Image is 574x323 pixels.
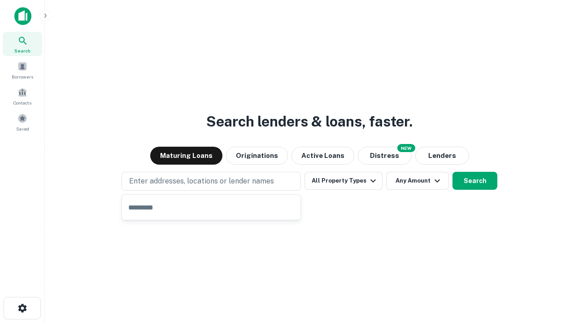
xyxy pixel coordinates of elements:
button: All Property Types [304,172,383,190]
a: Borrowers [3,58,42,82]
div: NEW [397,144,415,152]
button: Active Loans [291,147,354,165]
button: Enter addresses, locations or lender names [122,172,301,191]
a: Contacts [3,84,42,108]
h3: Search lenders & loans, faster. [206,111,413,132]
span: Saved [16,125,29,132]
span: Contacts [13,99,31,106]
img: capitalize-icon.png [14,7,31,25]
a: Search [3,32,42,56]
button: Lenders [415,147,469,165]
p: Enter addresses, locations or lender names [129,176,274,187]
button: Any Amount [386,172,449,190]
iframe: Chat Widget [529,251,574,294]
button: Originations [226,147,288,165]
button: Search distressed loans with lien and other non-mortgage details. [358,147,412,165]
button: Search [452,172,497,190]
a: Saved [3,110,42,134]
span: Search [14,47,30,54]
button: Maturing Loans [150,147,222,165]
span: Borrowers [12,73,33,80]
